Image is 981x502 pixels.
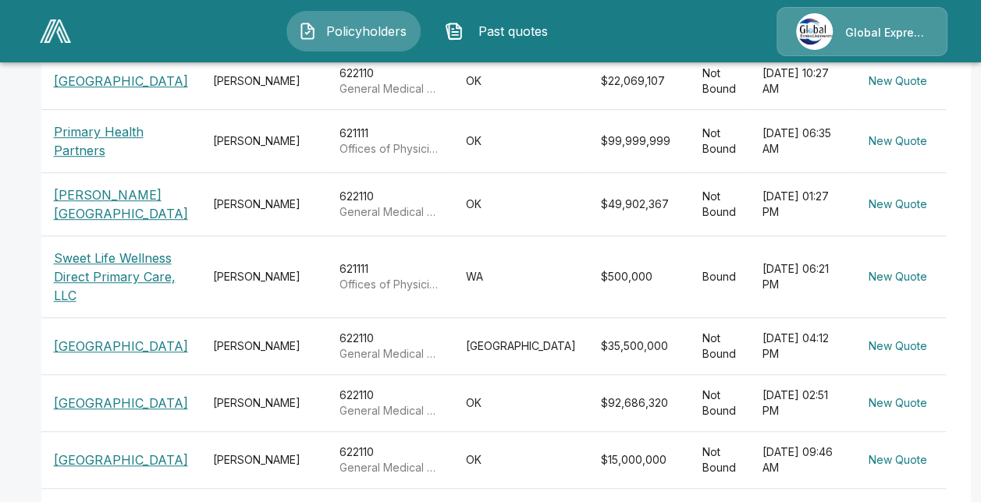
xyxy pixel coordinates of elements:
div: 621111 [339,261,441,292]
div: [PERSON_NAME] [213,269,315,285]
td: $22,069,107 [588,53,690,110]
td: $500,000 [588,236,690,318]
p: [GEOGRAPHIC_DATA] [54,337,188,355]
td: Not Bound [690,318,750,375]
td: [DATE] 10:27 AM [750,53,850,110]
div: [PERSON_NAME] [213,452,315,468]
button: New Quote [862,67,933,96]
p: [GEOGRAPHIC_DATA] [54,451,188,469]
p: Offices of Physicians (except Mental Health Specialists) [339,141,441,157]
p: [PERSON_NAME][GEOGRAPHIC_DATA] [54,186,188,223]
td: [DATE] 04:12 PM [750,318,850,375]
div: 622110 [339,331,441,362]
img: AA Logo [40,19,71,43]
p: General Medical and Surgical Hospitals [339,403,441,419]
img: Policyholders Icon [298,22,317,41]
div: 622110 [339,387,441,419]
div: [PERSON_NAME] [213,395,315,411]
p: Primary Health Partners [54,122,188,160]
td: Not Bound [690,173,750,236]
div: 622110 [339,444,441,475]
button: New Quote [862,389,933,418]
td: Not Bound [690,53,750,110]
td: [DATE] 06:21 PM [750,236,850,318]
td: OK [453,173,588,236]
img: Past quotes Icon [445,22,464,41]
div: [PERSON_NAME] [213,338,315,354]
td: OK [453,375,588,432]
button: New Quote [862,263,933,292]
td: [DATE] 02:51 PM [750,375,850,432]
td: OK [453,53,588,110]
td: [DATE] 09:46 AM [750,432,850,489]
div: 621111 [339,125,441,157]
p: General Medical and Surgical Hospitals [339,204,441,220]
p: Offices of Physicians (except Mental Health Specialists) [339,277,441,292]
p: Sweet Life Wellness Direct Primary Care, LLC [54,249,188,305]
td: Not Bound [690,110,750,173]
button: New Quote [862,332,933,361]
td: OK [453,432,588,489]
td: $49,902,367 [588,173,690,236]
span: Past quotes [470,22,556,41]
button: New Quote [862,446,933,475]
span: Policyholders [323,22,409,41]
td: Bound [690,236,750,318]
p: General Medical and Surgical Hospitals [339,81,441,97]
td: WA [453,236,588,318]
div: 622110 [339,189,441,220]
button: New Quote [862,190,933,219]
td: $99,999,999 [588,110,690,173]
div: 622110 [339,65,441,97]
button: Past quotes IconPast quotes [433,11,567,51]
p: [GEOGRAPHIC_DATA] [54,394,188,412]
td: Not Bound [690,375,750,432]
td: [DATE] 06:35 AM [750,110,850,173]
td: [DATE] 01:27 PM [750,173,850,236]
td: OK [453,110,588,173]
td: [GEOGRAPHIC_DATA] [453,318,588,375]
td: Not Bound [690,432,750,489]
button: New Quote [862,127,933,156]
p: [GEOGRAPHIC_DATA] [54,72,188,90]
p: General Medical and Surgical Hospitals [339,346,441,362]
div: [PERSON_NAME] [213,133,315,149]
td: $15,000,000 [588,432,690,489]
td: $92,686,320 [588,375,690,432]
div: [PERSON_NAME] [213,196,315,212]
p: General Medical and Surgical Hospitals [339,460,441,475]
div: [PERSON_NAME] [213,73,315,89]
button: Policyholders IconPolicyholders [286,11,421,51]
td: $35,500,000 [588,318,690,375]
